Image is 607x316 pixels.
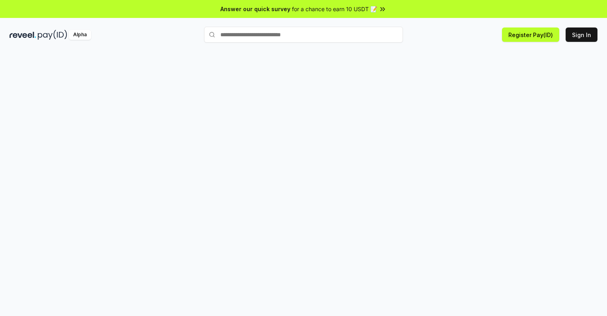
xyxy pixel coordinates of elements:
[292,5,377,13] span: for a chance to earn 10 USDT 📝
[220,5,290,13] span: Answer our quick survey
[566,27,597,42] button: Sign In
[38,30,67,40] img: pay_id
[10,30,36,40] img: reveel_dark
[69,30,91,40] div: Alpha
[502,27,559,42] button: Register Pay(ID)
